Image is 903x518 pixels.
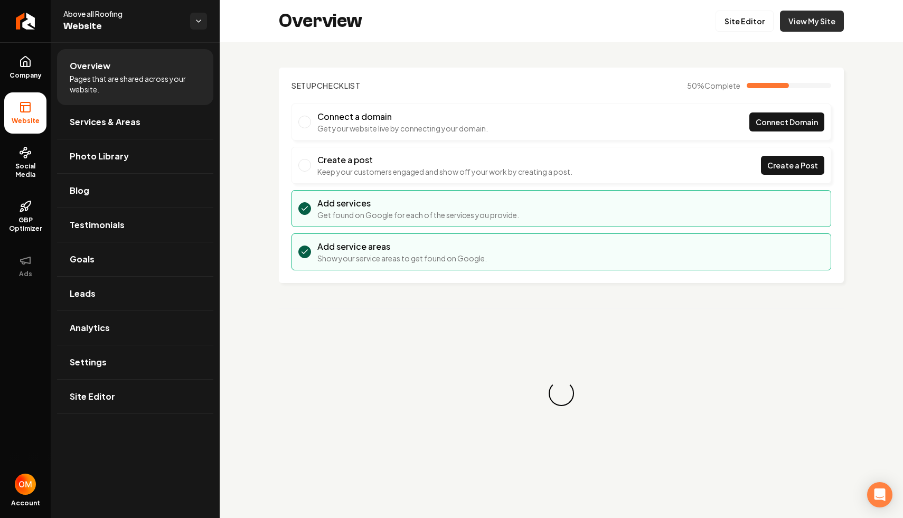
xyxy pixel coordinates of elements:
span: Site Editor [70,390,115,403]
p: Get your website live by connecting your domain. [317,123,488,134]
a: Company [4,47,46,88]
a: Settings [57,345,213,379]
span: Photo Library [70,150,129,163]
a: GBP Optimizer [4,192,46,241]
a: Testimonials [57,208,213,242]
span: Account [11,499,40,507]
span: Blog [70,184,89,197]
span: Website [7,117,44,125]
span: Overview [70,60,110,72]
span: 50 % [687,80,740,91]
span: Testimonials [70,219,125,231]
span: Above all Roofing [63,8,182,19]
span: Goals [70,253,95,266]
span: Create a Post [767,160,818,171]
a: Services & Areas [57,105,213,139]
h3: Connect a domain [317,110,488,123]
img: Rebolt Logo [16,13,35,30]
span: Leads [70,287,96,300]
a: Blog [57,174,213,208]
span: Pages that are shared across your website. [70,73,201,95]
a: View My Site [780,11,844,32]
button: Ads [4,246,46,287]
a: Social Media [4,138,46,187]
h3: Create a post [317,154,572,166]
a: Site Editor [716,11,774,32]
span: Company [5,71,46,80]
div: Open Intercom Messenger [867,482,892,507]
span: Connect Domain [756,117,818,128]
h2: Overview [279,11,362,32]
span: Website [63,19,182,34]
h3: Add services [317,197,519,210]
a: Create a Post [761,156,824,175]
span: Analytics [70,322,110,334]
a: Photo Library [57,139,213,173]
h2: Checklist [291,80,361,91]
div: Loading [543,375,579,411]
a: Connect Domain [749,112,824,131]
a: Goals [57,242,213,276]
span: Settings [70,356,107,369]
h3: Add service areas [317,240,487,253]
a: Analytics [57,311,213,345]
a: Leads [57,277,213,310]
span: Services & Areas [70,116,140,128]
span: Ads [15,270,36,278]
img: Omar Molai [15,474,36,495]
p: Show your service areas to get found on Google. [317,253,487,263]
p: Keep your customers engaged and show off your work by creating a post. [317,166,572,177]
span: Social Media [4,162,46,179]
button: Open user button [15,474,36,495]
span: Setup [291,81,317,90]
a: Site Editor [57,380,213,413]
p: Get found on Google for each of the services you provide. [317,210,519,220]
span: Complete [704,81,740,90]
span: GBP Optimizer [4,216,46,233]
